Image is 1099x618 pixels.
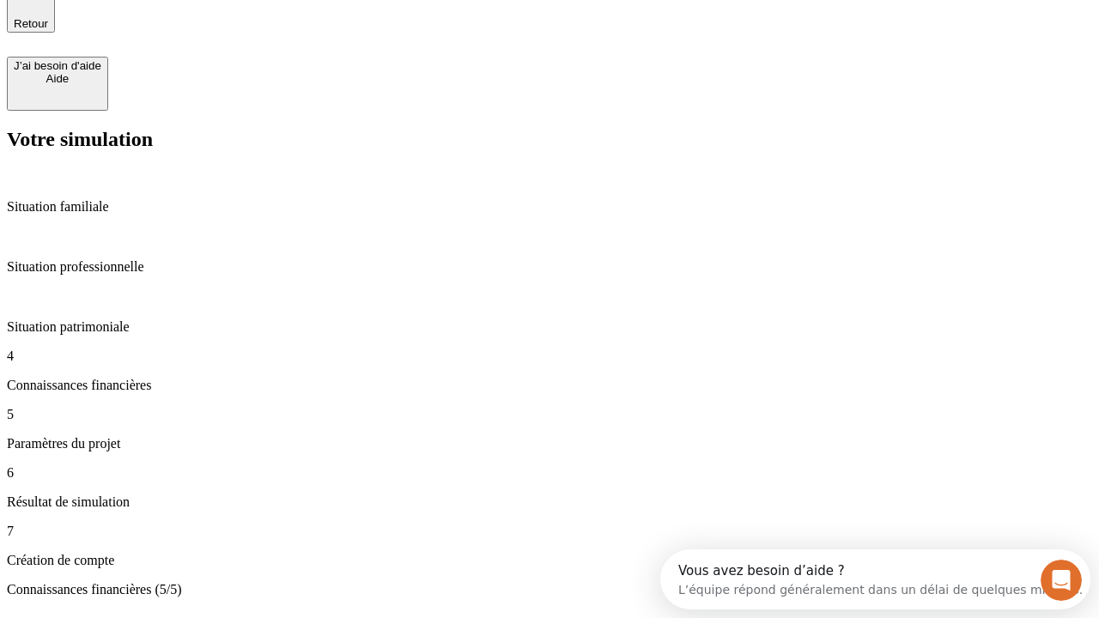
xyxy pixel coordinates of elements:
p: 7 [7,524,1092,539]
span: Retour [14,17,48,30]
h2: Votre simulation [7,128,1092,151]
div: Ouvrir le Messenger Intercom [7,7,473,54]
p: 6 [7,465,1092,481]
div: Vous avez besoin d’aide ? [18,15,422,28]
p: Situation patrimoniale [7,319,1092,335]
p: Situation familiale [7,199,1092,215]
p: 5 [7,407,1092,422]
p: 4 [7,348,1092,364]
div: L’équipe répond généralement dans un délai de quelques minutes. [18,28,422,46]
p: Création de compte [7,553,1092,568]
iframe: Intercom live chat [1041,560,1082,601]
p: Paramètres du projet [7,436,1092,451]
p: Résultat de simulation [7,494,1092,510]
div: Aide [14,72,101,85]
button: J’ai besoin d'aideAide [7,57,108,111]
p: Connaissances financières (5/5) [7,582,1092,597]
div: J’ai besoin d'aide [14,59,101,72]
p: Situation professionnelle [7,259,1092,275]
iframe: Intercom live chat discovery launcher [660,549,1090,609]
p: Connaissances financières [7,378,1092,393]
